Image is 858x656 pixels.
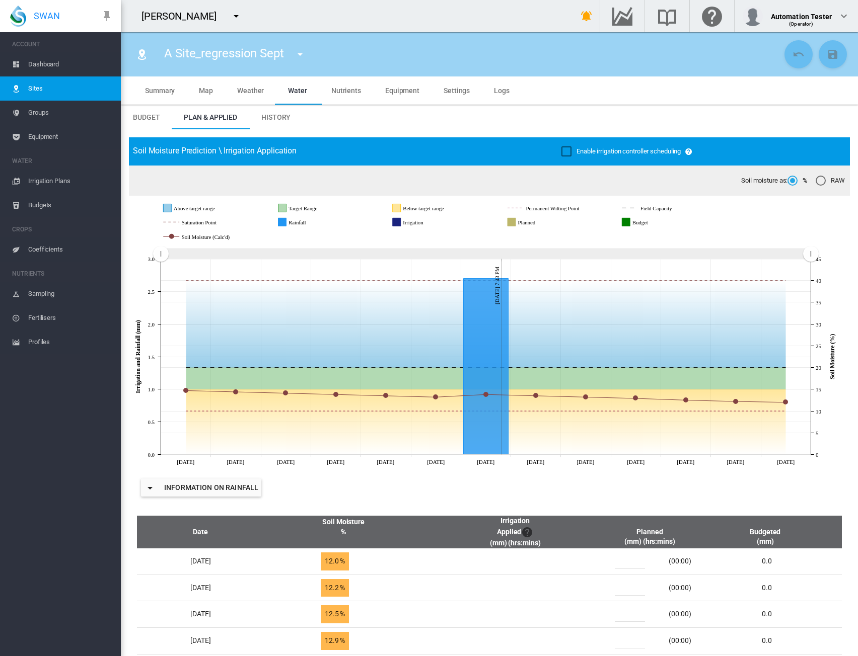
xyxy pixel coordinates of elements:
[700,10,724,22] md-icon: Click here for help
[816,299,821,305] tspan: 35
[777,459,795,465] tspan: [DATE]
[827,48,839,60] md-icon: icon-content-save
[577,6,597,26] button: icon-bell-ring
[12,221,113,237] span: CROPS
[234,390,238,394] circle: Soil Moisture (Calc'd) Tue 16 Sep, 2025 14.4
[384,393,388,397] circle: Soil Moisture (Calc'd) Fri 19 Sep, 2025 13.5
[226,6,246,26] button: icon-menu-down
[279,218,337,227] g: Rainfall
[148,289,155,295] tspan: 2.5
[177,459,194,465] tspan: [DATE]
[700,575,842,601] td: 0.0
[624,218,681,227] g: Budget
[148,354,155,360] tspan: 1.5
[741,176,788,185] span: Soil moisture as:
[577,459,594,465] tspan: [DATE]
[816,365,821,371] tspan: 20
[727,459,744,465] tspan: [DATE]
[394,218,457,227] g: Irrigation
[321,579,349,597] span: 12.2 %
[394,204,484,213] g: Below target range
[148,452,155,458] tspan: 0.0
[137,627,256,654] td: [DATE]
[816,321,821,327] tspan: 30
[633,396,637,400] circle: Soil Moisture (Calc'd) Wed 24 Sep, 2025 12.9
[148,386,155,392] tspan: 1.0
[141,9,226,23] div: [PERSON_NAME]
[327,459,344,465] tspan: [DATE]
[34,10,60,22] span: SWAN
[145,87,175,95] span: Summary
[137,601,256,627] td: [DATE]
[331,87,361,95] span: Nutrients
[561,147,681,156] md-checkbox: Enable irrigation controller scheduling
[494,267,500,304] tspan: [DATE] 7:43 PM
[164,204,255,213] g: Above target range
[256,516,431,548] th: Soil Moisture %
[734,399,738,403] circle: Soil Moisture (Calc'd) Fri 26 Sep, 2025 12.2
[184,388,188,392] circle: Soil Moisture (Calc'd) Mon 15 Sep, 2025 14.7
[829,334,836,379] tspan: Soil Moisture (%)
[28,193,113,217] span: Budgets
[290,44,310,64] button: icon-menu-down
[789,21,813,27] span: (Operator)
[427,459,445,465] tspan: [DATE]
[743,6,763,26] img: profile.jpg
[700,627,842,654] td: 0.0
[321,632,349,650] span: 12.9 %
[509,204,621,213] g: Permanent Wilting Point
[385,87,419,95] span: Equipment
[12,266,113,282] span: NUTRIENTS
[10,6,26,27] img: SWAN-Landscape-Logo-Colour-drop.png
[321,605,349,623] span: 12.5 %
[321,552,349,570] span: 12.0 %
[655,10,679,22] md-icon: Search the knowledge base
[816,256,821,262] tspan: 45
[132,44,152,64] button: Click to go to list of Sites
[28,306,113,330] span: Fertilisers
[294,48,306,60] md-icon: icon-menu-down
[28,52,113,76] span: Dashboard
[816,430,819,436] tspan: 5
[700,516,842,548] th: Budgeted (mm)
[816,176,845,186] md-radio-button: RAW
[141,478,261,497] button: icon-menu-downInformation on Rainfall
[377,459,394,465] tspan: [DATE]
[137,575,256,601] td: [DATE]
[136,48,148,60] md-icon: icon-map-marker-radius
[144,482,156,494] md-icon: icon-menu-down
[627,459,645,465] tspan: [DATE]
[669,556,691,566] div: (00:00)
[788,176,808,186] md-radio-button: %
[700,601,842,627] td: 0.0
[28,330,113,354] span: Profiles
[28,169,113,193] span: Irrigation Plans
[816,452,819,458] tspan: 0
[577,147,681,155] span: Enable irrigation controller scheduling
[819,40,847,68] button: Save Changes
[288,87,307,95] span: Water
[624,204,708,213] g: Field Capacity
[148,321,155,327] tspan: 2.0
[148,419,155,425] tspan: 0.5
[164,218,254,227] g: Saturation Point
[164,232,268,241] g: Soil Moisture (Calc'd)
[133,113,160,121] span: Budget
[283,391,288,395] circle: Soil Moisture (Calc'd) Wed 17 Sep, 2025 14.1
[581,10,593,22] md-icon: icon-bell-ring
[28,76,113,101] span: Sites
[464,279,509,455] g: Rainfall Sun 21 Sep, 2025 2.7
[816,278,821,284] tspan: 40
[477,459,494,465] tspan: [DATE]
[802,245,820,263] g: Zoom chart using cursor arrows
[12,153,113,169] span: WATER
[484,392,488,396] circle: Soil Moisture (Calc'd) Sun 21 Sep, 2025 13.8
[600,517,700,547] div: Planned (mm) (hrs:mins)
[230,10,242,22] md-icon: icon-menu-down
[137,548,256,575] td: [DATE]
[444,87,470,95] span: Settings
[431,516,600,548] th: Irrigation Applied (mm) (hrs:mins)
[838,10,850,22] md-icon: icon-chevron-down
[277,459,295,465] tspan: [DATE]
[816,408,821,415] tspan: 10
